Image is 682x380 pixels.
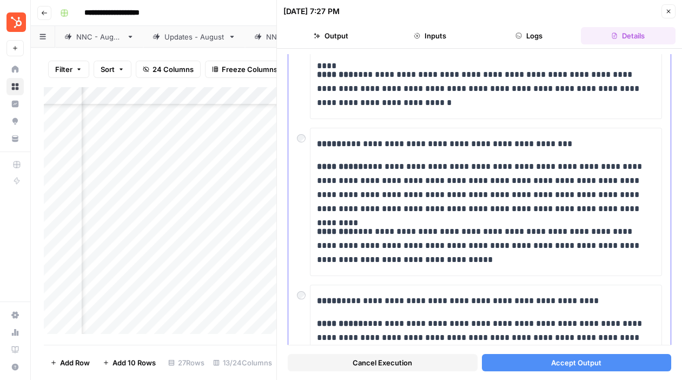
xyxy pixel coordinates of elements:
a: Learning Hub [6,341,24,358]
button: Details [581,27,676,44]
span: Filter [55,64,72,75]
button: 24 Columns [136,61,201,78]
span: Cancel Execution [353,357,412,368]
span: 24 Columns [153,64,194,75]
img: Blog Content Action Plan Logo [6,12,26,32]
a: NNC - [DATE] [55,26,143,48]
button: Accept Output [482,354,672,371]
button: Add Row [44,354,96,371]
span: Sort [101,64,115,75]
button: Workspace: Blog Content Action Plan [6,9,24,36]
a: Usage [6,324,24,341]
a: Your Data [6,130,24,147]
button: Cancel Execution [288,354,478,371]
button: Help + Support [6,358,24,376]
div: Updates - August [164,31,224,42]
div: NNC - [DATE] [76,31,122,42]
span: Add Row [60,357,90,368]
span: Freeze Columns [222,64,277,75]
a: NNC - September [245,26,348,48]
button: Filter [48,61,89,78]
button: Inputs [382,27,477,44]
button: Freeze Columns [205,61,284,78]
a: Updates - August [143,26,245,48]
div: 13/24 Columns [209,354,276,371]
span: Add 10 Rows [112,357,156,368]
a: Opportunities [6,113,24,130]
button: Logs [482,27,577,44]
span: Accept Output [551,357,601,368]
div: 27 Rows [164,354,209,371]
div: NNC - September [266,31,327,42]
div: [DATE] 7:27 PM [283,6,340,17]
a: Home [6,61,24,78]
a: Browse [6,78,24,95]
a: Settings [6,306,24,324]
button: Add 10 Rows [96,354,162,371]
button: Output [283,27,378,44]
button: Sort [94,61,131,78]
a: Insights [6,95,24,113]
